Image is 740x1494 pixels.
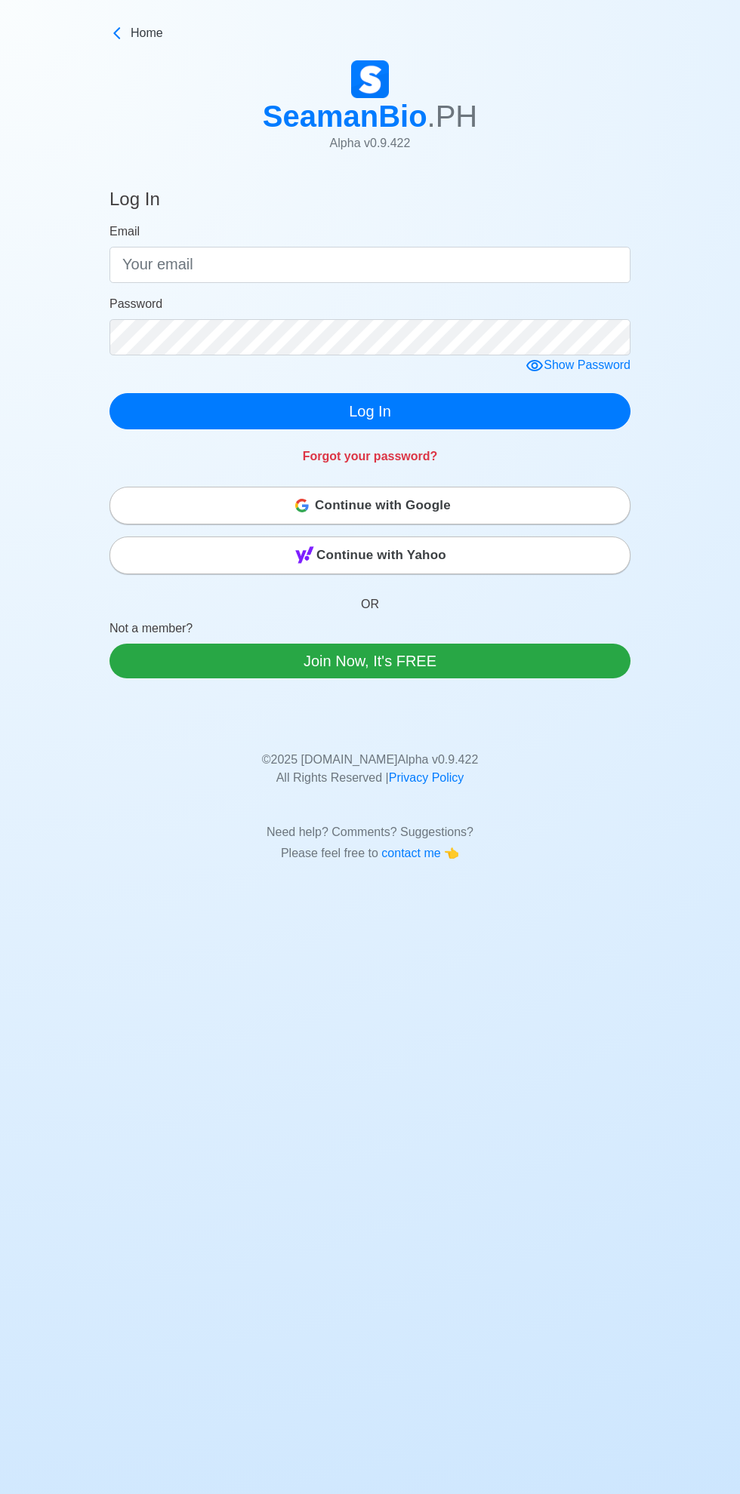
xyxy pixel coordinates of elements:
h4: Log In [109,189,160,217]
h1: SeamanBio [263,98,478,134]
button: Continue with Google [109,487,631,524]
span: contact me [381,847,444,859]
button: Continue with Yahoo [109,536,631,574]
a: SeamanBio.PHAlpha v0.9.422 [263,60,478,164]
img: Logo [351,60,389,98]
span: .PH [427,100,478,133]
p: © 2025 [DOMAIN_NAME] Alpha v 0.9.422 All Rights Reserved | [121,733,619,787]
button: Log In [109,393,631,429]
span: Continue with Yahoo [316,540,446,570]
p: Please feel free to [121,844,619,862]
span: Password [109,297,162,310]
a: Forgot your password? [303,450,438,463]
div: Show Password [526,356,631,375]
p: Alpha v 0.9.422 [263,134,478,152]
a: Privacy Policy [389,771,464,784]
input: Your email [109,247,631,283]
span: Home [131,24,163,42]
a: Home [109,24,631,42]
span: point [444,847,459,859]
p: Need help? Comments? Suggestions? [121,805,619,841]
a: Join Now, It's FREE [109,644,631,678]
span: Email [109,225,140,238]
p: OR [109,577,631,619]
p: Not a member? [109,619,631,644]
span: Continue with Google [315,490,451,521]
